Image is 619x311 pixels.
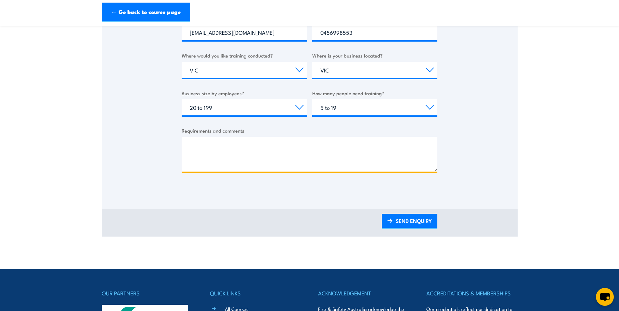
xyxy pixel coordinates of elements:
label: Where would you like training conducted? [182,52,307,59]
label: Requirements and comments [182,127,437,134]
a: SEND ENQUIRY [382,214,437,229]
h4: ACKNOWLEDGEMENT [318,289,409,298]
h4: ACCREDITATIONS & MEMBERSHIPS [426,289,517,298]
label: How many people need training? [312,89,438,97]
button: chat-button [596,288,614,306]
label: Where is your business located? [312,52,438,59]
label: Business size by employees? [182,89,307,97]
a: ← Go back to course page [102,3,190,22]
h4: OUR PARTNERS [102,289,193,298]
h4: QUICK LINKS [210,289,301,298]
